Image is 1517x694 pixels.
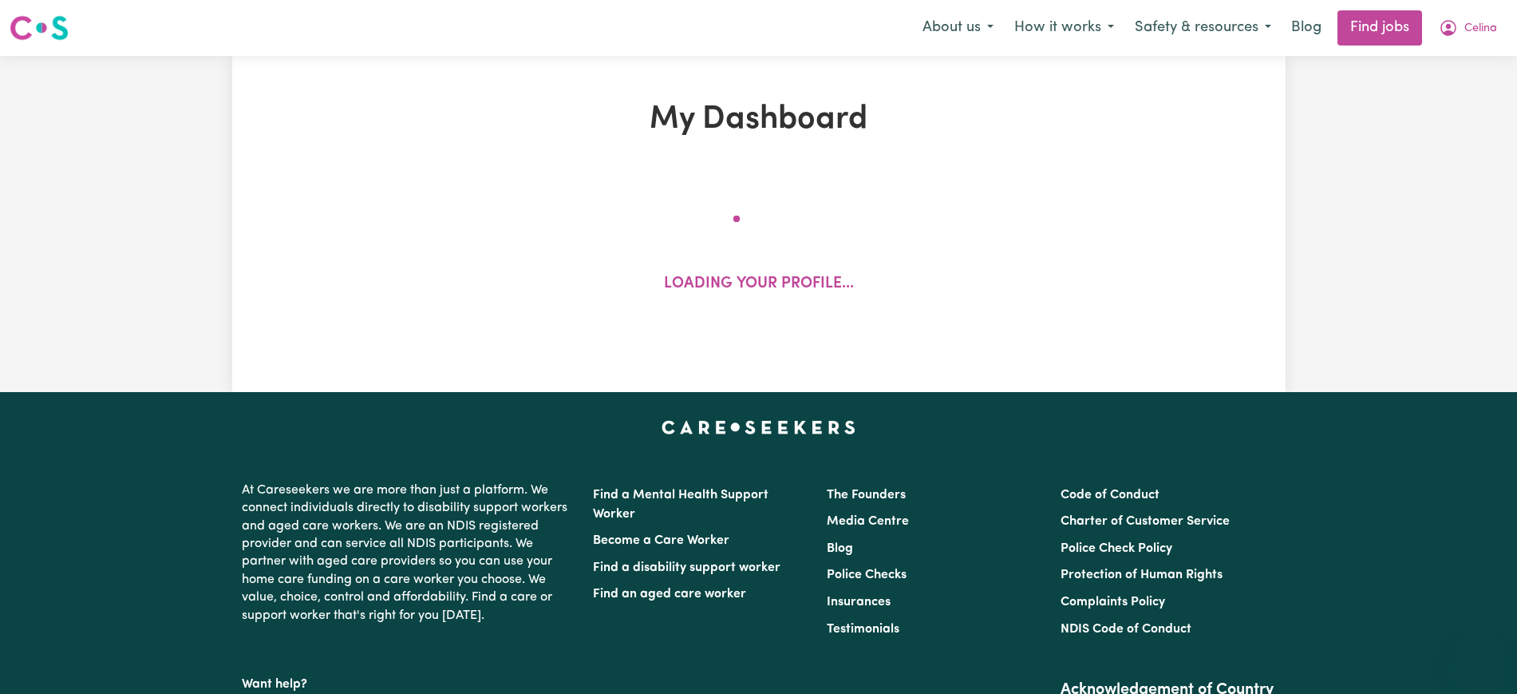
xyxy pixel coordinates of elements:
[1061,623,1191,636] a: NDIS Code of Conduct
[1428,11,1507,45] button: My Account
[10,14,69,42] img: Careseekers logo
[1282,10,1331,46] a: Blog
[242,669,574,693] p: Want help?
[1061,489,1159,502] a: Code of Conduct
[1061,596,1165,609] a: Complaints Policy
[664,273,854,296] p: Loading your profile...
[10,10,69,46] a: Careseekers logo
[1453,630,1504,681] iframe: Button to launch messaging window
[593,588,746,601] a: Find an aged care worker
[1464,20,1497,38] span: Celina
[827,623,899,636] a: Testimonials
[417,101,1100,139] h1: My Dashboard
[1337,10,1422,46] a: Find jobs
[662,421,855,434] a: Careseekers home page
[1061,569,1223,581] a: Protection of Human Rights
[1124,11,1282,45] button: Safety & resources
[593,489,768,521] a: Find a Mental Health Support Worker
[827,596,891,609] a: Insurances
[827,489,906,502] a: The Founders
[827,542,853,555] a: Blog
[827,569,907,581] a: Police Checks
[827,515,909,528] a: Media Centre
[912,11,1004,45] button: About us
[593,534,729,547] a: Become a Care Worker
[593,561,780,574] a: Find a disability support worker
[242,475,574,631] p: At Careseekers we are more than just a platform. We connect individuals directly to disability su...
[1004,11,1124,45] button: How it works
[1061,515,1230,528] a: Charter of Customer Service
[1061,542,1172,555] a: Police Check Policy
